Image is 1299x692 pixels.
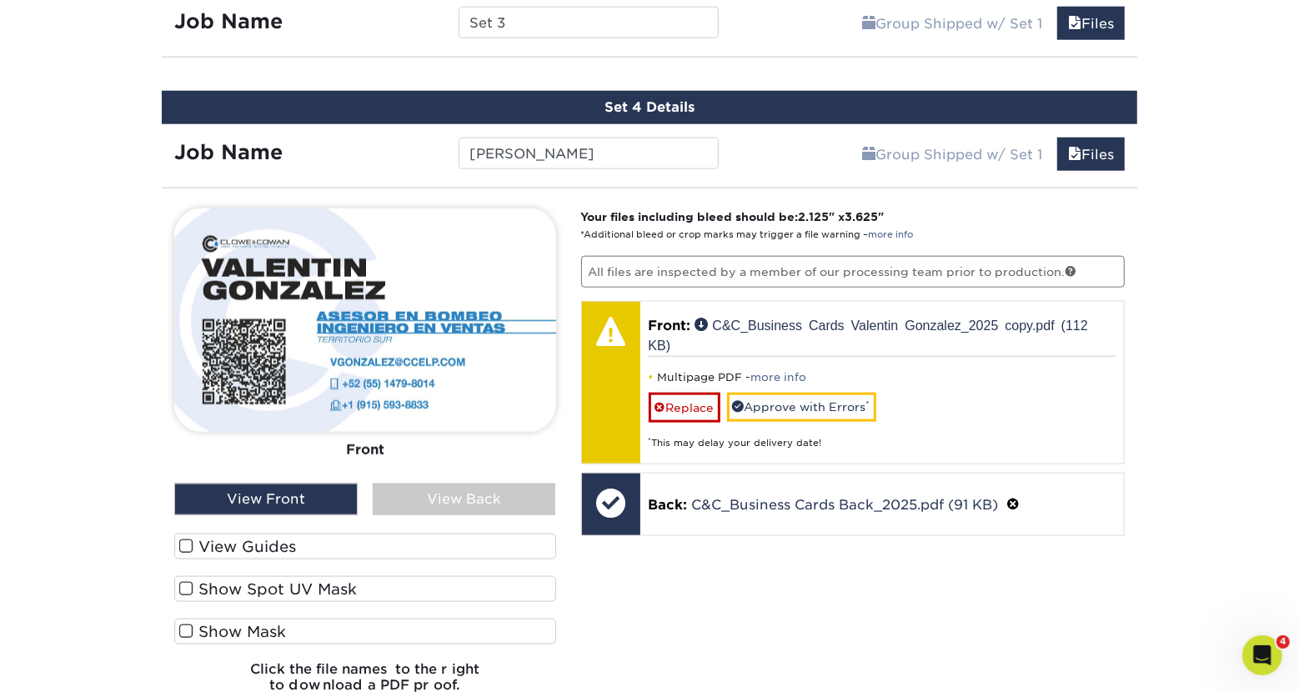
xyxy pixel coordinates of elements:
[751,371,807,384] a: more info
[174,534,556,559] label: View Guides
[26,546,39,559] button: Emoji picker
[692,497,999,513] a: C&C_Business Cards Back_2025.pdf (91 KB)
[459,138,718,169] input: Enter a job name
[649,393,720,422] a: Replace
[851,7,1053,40] a: Group Shipped w/ Set 1
[581,229,914,240] small: *Additional bleed or crop marks may trigger a file warning –
[4,641,142,686] iframe: Google Customer Reviews
[278,344,308,361] div: Hello
[27,278,260,311] div: Customer Service Hours; 9 am-5 pm EST
[649,318,691,333] span: Front:
[649,370,1116,384] li: Multipage PDF -
[727,393,876,421] a: Approve with Errors*
[174,484,358,515] div: View Front
[37,181,250,211] b: Please note that files cannot be downloaded via a mobile phone.
[53,545,66,559] button: Gif picker
[27,221,260,270] div: Should you have any questions, please utilize our chat feature. We look forward to serving you!
[174,619,556,644] label: Show Mask
[13,384,273,511] div: You’ll get replies here and in your email:✉️[EMAIL_ADDRESS][DOMAIN_NAME]The team will be back🕒[DA...
[264,334,321,371] div: Hello
[41,485,85,499] b: [DATE]
[799,210,830,223] span: 2.125
[851,138,1053,171] a: Group Shipped w/ Set 1
[862,16,875,32] span: shipping
[845,210,879,223] span: 3.625
[141,21,208,38] p: Back [DATE]
[13,384,320,548] div: Operator says…
[1057,138,1125,171] a: Files
[293,7,323,37] div: Close
[581,210,885,223] strong: Your files including bleed should be: " x "
[862,147,875,163] span: shipping
[162,91,1137,124] div: Set 4 Details
[174,9,283,33] strong: Job Name
[649,318,1088,351] a: C&C_Business Cards Valentin Gonzalez_2025 copy.pdf (112 KB)
[27,41,260,172] div: To ensure a smooth transition, we encourage you to log in to your account and download any files ...
[128,8,198,21] h1: Primoprint
[1068,147,1081,163] span: files
[649,497,688,513] span: Back:
[14,511,319,539] textarea: Message…
[581,256,1126,288] p: All files are inspected by a member of our processing team prior to production.
[459,7,718,38] input: Enter a job name
[13,334,320,384] div: Armando says…
[649,423,1116,450] div: This may delay your delivery date!
[27,468,260,500] div: The team will be back 🕒
[1057,7,1125,40] a: Files
[27,394,260,459] div: You’ll get replies here and in your email: ✉️
[261,7,293,38] button: Home
[212,157,216,170] b: .
[373,484,556,515] div: View Back
[869,229,914,240] a: more info
[27,428,159,458] b: [EMAIL_ADDRESS][DOMAIN_NAME]
[284,539,313,566] button: Send a message…
[1276,635,1290,649] span: 4
[1242,635,1282,675] iframe: Intercom live chat
[174,432,556,469] div: Front
[174,140,283,164] strong: Job Name
[174,576,556,602] label: Show Spot UV Mask
[79,545,93,559] button: Upload attachment
[1068,16,1081,32] span: files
